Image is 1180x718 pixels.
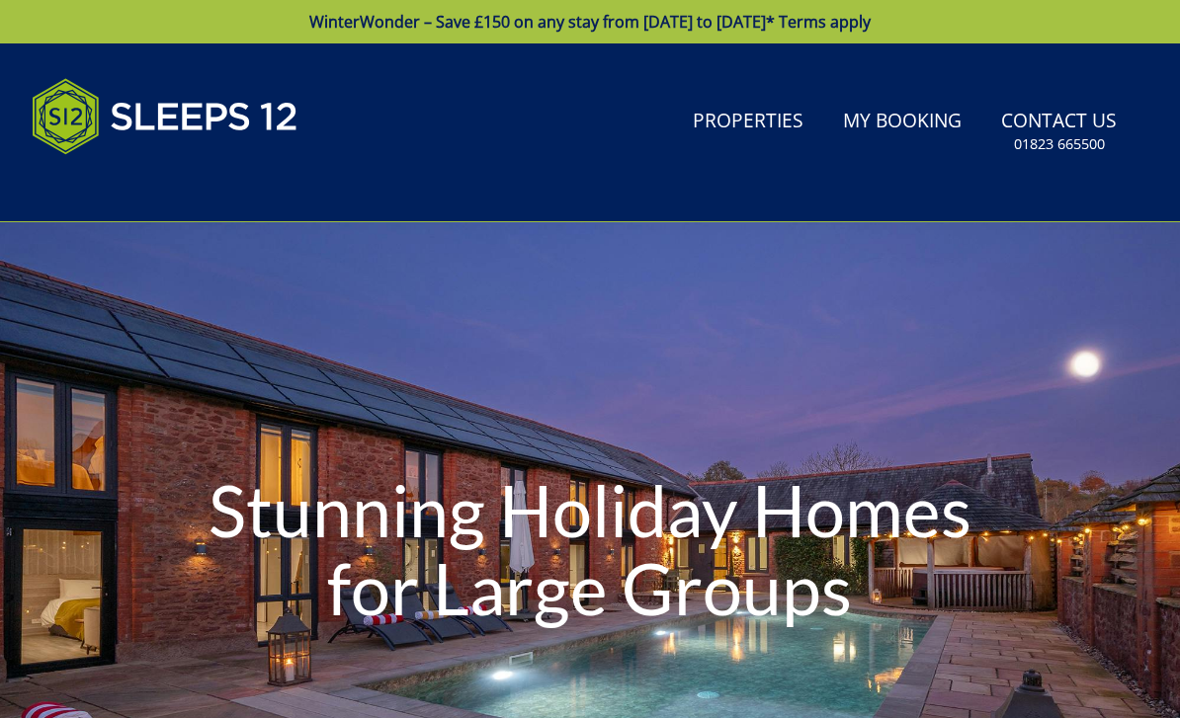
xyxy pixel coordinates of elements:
a: Contact Us01823 665500 [993,100,1125,164]
small: 01823 665500 [1014,134,1105,154]
iframe: Customer reviews powered by Trustpilot [22,178,229,195]
a: My Booking [835,100,969,144]
a: Properties [685,100,811,144]
img: Sleeps 12 [32,67,298,166]
h1: Stunning Holiday Homes for Large Groups [177,432,1003,667]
